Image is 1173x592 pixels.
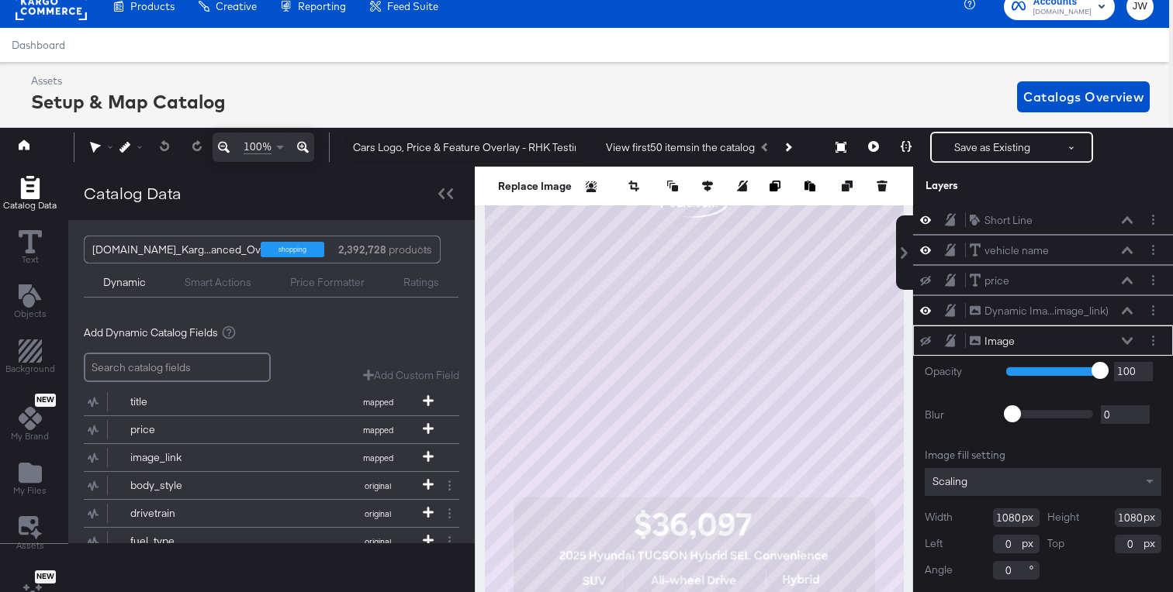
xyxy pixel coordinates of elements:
[335,397,420,408] span: mapped
[1145,302,1161,318] button: Layer Options
[335,536,420,547] span: original
[969,333,1016,349] button: Image
[363,368,459,383] button: Add Custom Field
[1047,510,1079,525] label: Height
[984,243,1049,258] div: vehicle name
[932,133,1053,161] button: Save as Existing
[3,199,57,212] span: Catalog Data
[925,536,943,551] label: Left
[984,334,1015,349] div: Image
[335,425,420,435] span: mapped
[16,539,44,552] span: Assets
[35,395,56,405] span: New
[84,416,440,443] button: pricemapped
[14,308,47,320] span: Objects
[925,563,953,577] label: Angle
[933,474,967,488] span: Scaling
[969,212,1033,229] button: Short Line
[1145,332,1161,349] button: Layer Options
[1033,6,1092,19] span: [DOMAIN_NAME]
[261,242,324,257] div: shopping
[130,506,243,521] div: drivetrain
[498,178,572,194] button: Replace Image
[130,394,243,409] div: title
[13,484,47,497] span: My Files
[5,281,56,325] button: Add Text
[84,416,459,443] div: pricemapped
[103,275,146,290] div: Dynamic
[804,181,815,191] svg: Paste image
[925,364,995,379] label: Opacity
[335,453,420,463] span: mapped
[84,325,218,340] span: Add Dynamic Catalog Fields
[2,390,58,447] button: NewMy Brand
[84,444,440,471] button: image_linkmapped
[1017,81,1150,112] button: Catalogs Overview
[9,227,51,271] button: Text
[770,181,780,191] svg: Copy image
[22,253,39,266] span: Text
[586,181,597,192] svg: Remove background
[1145,212,1161,228] button: Layer Options
[403,275,439,290] div: Ratings
[804,178,820,194] button: Paste image
[31,74,226,88] div: Assets
[606,140,755,155] div: View first 50 items in the catalog
[84,182,182,205] div: Catalog Data
[1145,242,1161,258] button: Layer Options
[84,472,440,499] button: body_styleoriginal
[984,213,1033,228] div: Short Line
[7,511,54,556] button: Assets
[335,508,420,519] span: original
[969,243,1050,259] button: vehicle name
[244,139,272,154] span: 100%
[12,39,65,51] a: Dashboard
[84,444,459,471] div: image_linkmapped
[5,363,55,375] span: Background
[1023,86,1144,108] span: Catalogs Overview
[130,422,243,437] div: price
[4,457,56,501] button: Add Files
[84,500,459,527] div: drivetrainoriginal
[925,448,1161,463] div: Image fill setting
[1047,536,1064,551] label: Top
[336,236,389,263] strong: 2,392,728
[1145,272,1161,288] button: Layer Options
[31,88,226,115] div: Setup & Map Catalog
[984,304,1109,318] div: Dynamic Ima...image_link)
[969,303,1109,319] button: Dynamic Ima...image_link)
[925,408,995,422] label: Blur
[335,480,420,491] span: original
[84,388,440,415] button: titlemapped
[84,528,440,555] button: fuel_typeoriginal
[84,388,459,415] div: titlemapped
[84,353,271,383] input: Search catalog fields
[926,178,1084,193] div: Layers
[130,450,243,465] div: image_link
[84,500,440,527] button: drivetrainoriginal
[777,133,798,161] button: Next Product
[925,510,953,525] label: Width
[11,430,49,442] span: My Brand
[84,472,459,499] div: body_styleoriginal
[92,236,289,263] div: [DOMAIN_NAME]_Karg...anced_Overlays
[336,236,382,263] div: products
[969,273,1010,289] button: price
[35,572,56,582] span: New
[290,275,365,290] div: Price Formatter
[185,275,251,290] div: Smart Actions
[984,274,1009,288] div: price
[770,178,785,194] button: Copy image
[84,528,459,555] div: fuel_typeoriginal
[130,534,243,549] div: fuel_type
[130,478,243,493] div: body_style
